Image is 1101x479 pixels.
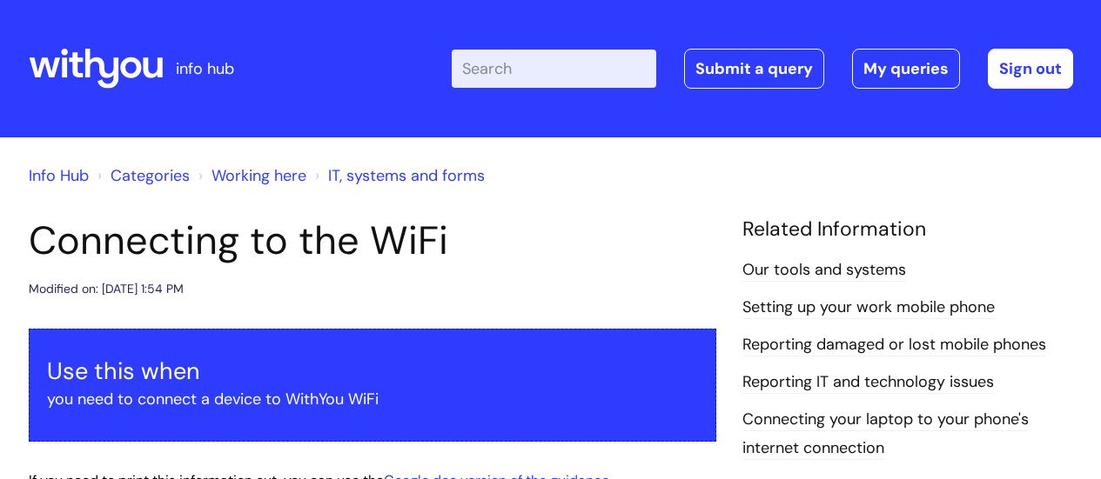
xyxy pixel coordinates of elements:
li: Solution home [93,162,190,190]
a: Categories [111,165,190,186]
h3: Use this when [47,357,698,385]
a: IT, systems and forms [328,165,485,186]
div: | - [452,49,1073,89]
li: IT, systems and forms [311,162,485,190]
div: Modified on: [DATE] 1:54 PM [29,278,184,300]
a: Working here [211,165,306,186]
a: Sign out [988,49,1073,89]
input: Search [452,50,656,88]
a: Reporting damaged or lost mobile phones [742,334,1046,356]
p: info hub [176,55,234,83]
a: My queries [852,49,960,89]
a: Info Hub [29,165,89,186]
h1: Connecting to the WiFi [29,217,716,264]
li: Working here [194,162,306,190]
a: Reporting IT and technology issues [742,371,994,394]
a: Setting up your work mobile phone [742,296,995,319]
a: Connecting your laptop to your phone's internet connection [742,409,1029,459]
p: you need to connect a device to WithYou WiFi [47,385,698,413]
a: Our tools and systems [742,259,906,282]
a: Submit a query [684,49,824,89]
h4: Related Information [742,217,1073,242]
